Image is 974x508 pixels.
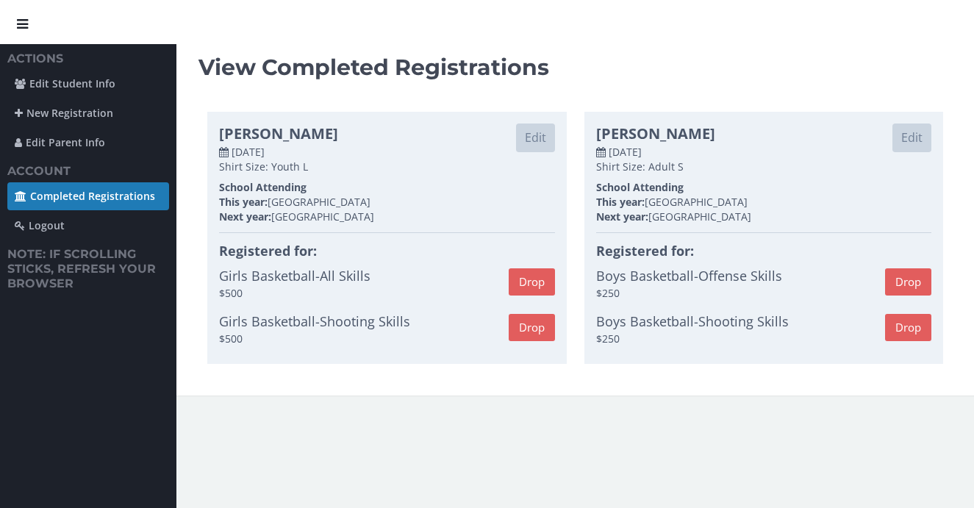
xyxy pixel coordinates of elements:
[892,124,931,152] button: Edit
[516,124,555,152] button: Edit
[219,210,555,224] p: [GEOGRAPHIC_DATA]
[7,182,169,210] a: Completed Registrations
[596,312,886,332] p: Boys Basketball-Shooting Skills
[596,195,645,209] span: This year:
[596,174,932,195] p: School Attending
[7,129,169,157] a: Edit Parent Info
[596,267,886,286] p: Boys Basketball-Offense Skills
[596,124,715,145] p: [PERSON_NAME]
[219,332,509,346] p: $500
[7,99,169,127] a: New Registration
[509,314,555,341] button: Drop
[596,332,886,346] p: $250
[596,210,648,223] span: Next year:
[219,286,509,301] p: $500
[219,267,509,286] p: Girls Basketball-All Skills
[219,145,555,160] p: [DATE]
[596,242,932,261] p: Registered for:
[219,312,509,332] p: Girls Basketball-Shooting Skills
[885,268,931,296] button: Drop
[7,212,169,240] a: Logout
[596,195,932,210] p: [GEOGRAPHIC_DATA]
[509,268,555,296] button: Drop
[596,145,932,160] p: [DATE]
[219,195,555,210] p: [GEOGRAPHIC_DATA]
[219,242,555,261] p: Registered for:
[596,286,886,301] p: $250
[219,174,555,195] p: School Attending
[596,210,932,224] p: [GEOGRAPHIC_DATA]
[885,314,931,341] button: Drop
[596,160,932,174] p: Shirt Size: Adult S
[219,160,555,174] p: Shirt Size: Youth L
[7,70,169,98] a: Edit Student Info
[219,210,271,223] span: Next year:
[219,124,338,145] p: [PERSON_NAME]
[219,195,268,209] span: This year:
[198,55,952,79] h1: View Completed Registrations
